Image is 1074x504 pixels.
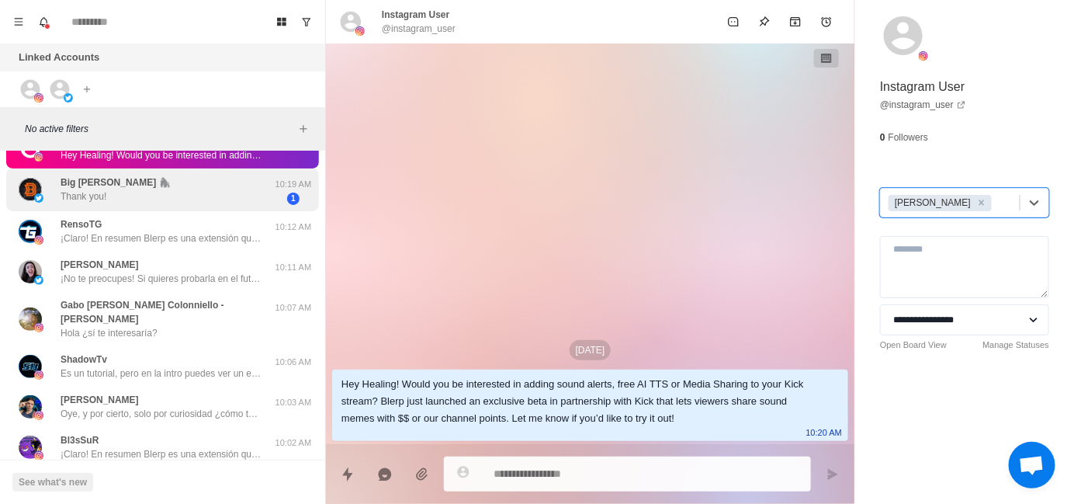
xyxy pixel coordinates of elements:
p: 10:19 AM [274,178,313,191]
p: 10:11 AM [274,261,313,274]
div: [PERSON_NAME] [890,195,973,211]
p: Thank you! [61,189,106,203]
button: Send message [817,459,848,490]
button: Add reminder [811,6,842,37]
img: picture [34,93,43,103]
button: Quick replies [332,459,363,490]
img: picture [34,411,43,420]
a: @instagram_user [880,98,966,112]
button: Add account [78,80,96,99]
p: ¡Claro! En resumen Blerp es una extensión que instalas en tu stream. A través de la extensión tus... [61,447,262,461]
p: Linked Accounts [19,50,99,65]
p: Followers [889,130,928,144]
img: picture [64,93,73,103]
button: Archive [780,6,811,37]
p: @instagram_user [382,22,456,36]
p: 10:02 AM [274,436,313,450]
button: Mark as unread [718,6,749,37]
button: Add media [407,459,438,490]
p: Big [PERSON_NAME] 🦍 [61,176,171,189]
img: picture [34,323,43,332]
a: Manage Statuses [982,339,1049,352]
button: Pin [749,6,780,37]
p: 0 [880,130,885,144]
button: Notifications [31,9,56,34]
p: Gabo [PERSON_NAME] Colonniello - [PERSON_NAME] [61,298,274,326]
p: ¡Claro! En resumen Blerp es una extensión que instalas en tu stream. A través de la extensión tus... [61,231,262,245]
button: Board View [269,9,294,34]
div: Remove Jayson [973,195,990,211]
p: Bl3sSuR [61,433,99,447]
a: Open chat [1009,442,1055,488]
img: picture [19,355,42,378]
img: picture [34,235,43,245]
img: picture [34,451,43,461]
img: picture [19,308,42,331]
div: Hey Healing! Would you be interested in adding sound alerts, free AI TTS or Media Sharing to your... [341,376,814,427]
img: picture [355,26,365,36]
button: Show unread conversations [294,9,319,34]
p: No active filters [25,122,294,136]
p: 10:06 AM [274,356,313,369]
img: picture [919,51,928,61]
span: 1 [287,193,300,205]
button: Menu [6,9,31,34]
p: [DATE] [570,340,611,360]
p: ShadowTv [61,353,107,367]
p: 10:03 AM [274,396,313,409]
img: picture [19,436,42,459]
p: 10:12 AM [274,221,313,234]
p: Oye, y por cierto, solo por curiosidad ¿cómo te enteraste de [PERSON_NAME]? [61,407,262,421]
p: 10:07 AM [274,301,313,315]
p: 10:20 AM [806,424,842,441]
img: picture [19,260,42,283]
button: See what's new [12,473,93,492]
img: picture [19,220,42,243]
p: ¡No te preocupes! Si quieres probarla en el futuro siempre me puedes escribir 😊 [61,272,262,286]
p: Hola ¿sí te interesaría? [61,326,158,340]
img: picture [19,178,42,201]
p: Instagram User [880,78,965,96]
button: Reply with AI [369,459,400,490]
img: picture [34,193,43,203]
img: picture [34,276,43,285]
p: Instagram User [382,8,449,22]
img: picture [19,395,42,419]
button: Add filters [294,120,313,138]
p: [PERSON_NAME] [61,393,139,407]
p: Es un tutorial, pero en la intro puedes ver un ejemplo del funcionamiento [61,367,262,381]
img: picture [34,152,43,162]
p: RensoTG [61,217,102,231]
p: Hey Healing! Would you be interested in adding sound alerts, free AI TTS or Media Sharing to your... [61,148,262,162]
img: picture [34,370,43,380]
a: Open Board View [880,339,947,352]
p: [PERSON_NAME] [61,258,139,272]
